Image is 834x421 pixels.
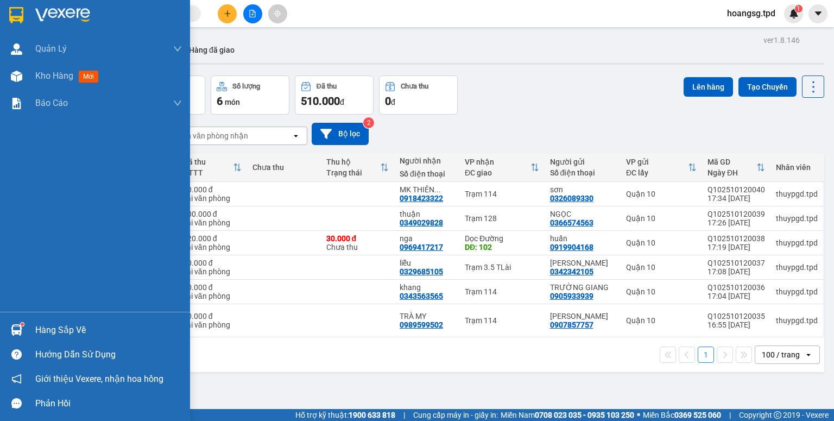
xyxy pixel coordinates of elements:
[35,42,67,55] span: Quản Lý
[813,9,823,18] span: caret-down
[349,411,395,419] strong: 1900 633 818
[707,243,765,252] div: 17:19 [DATE]
[797,5,800,12] span: 1
[465,287,539,296] div: Trạm 114
[776,163,818,172] div: Nhân viên
[707,283,765,292] div: Q102510120036
[183,283,242,292] div: 40.000 đ
[413,409,498,421] span: Cung cấp máy in - giấy in:
[707,168,756,177] div: Ngày ĐH
[400,218,443,227] div: 0349029828
[183,194,242,203] div: Tại văn phòng
[400,185,454,194] div: MK THIÊN QUANG (CÔ MẬN)
[707,218,765,227] div: 17:26 [DATE]
[626,263,697,272] div: Quận 10
[789,9,799,18] img: icon-new-feature
[550,234,615,243] div: huấn
[550,158,615,166] div: Người gửi
[11,349,22,360] span: question-circle
[225,98,240,106] span: món
[550,210,615,218] div: NGỌC
[776,214,818,223] div: thuypgd.tpd
[295,409,395,421] span: Hỗ trợ kỹ thuật:
[379,76,458,115] button: Chưa thu0đ
[808,4,827,23] button: caret-down
[321,153,394,182] th: Toggle SortBy
[465,263,539,272] div: Trạm 3.5 TLài
[183,168,233,177] div: HTTT
[400,312,454,321] div: TRÀ MY
[707,321,765,329] div: 16:55 [DATE]
[11,374,22,384] span: notification
[35,395,182,412] div: Phản hồi
[637,413,640,417] span: ⚪️
[312,123,369,145] button: Bộ lọc
[626,158,688,166] div: VP gửi
[707,312,765,321] div: Q102510120035
[465,234,539,243] div: Dọc Đường
[11,398,22,409] span: message
[183,292,242,300] div: Tại văn phòng
[400,292,443,300] div: 0343563565
[465,168,530,177] div: ĐC giao
[11,71,22,82] img: warehouse-icon
[400,259,454,267] div: liễu
[804,350,813,359] svg: open
[550,283,615,292] div: TRƯỜNG GIANG
[35,322,182,338] div: Hàng sắp về
[621,153,702,182] th: Toggle SortBy
[643,409,721,421] span: Miền Bắc
[776,287,818,296] div: thuypgd.tpd
[183,158,233,166] div: Đã thu
[465,190,539,198] div: Trạm 114
[707,234,765,243] div: Q102510120038
[11,324,22,336] img: warehouse-icon
[21,323,24,326] sup: 1
[35,71,73,81] span: Kho hàng
[173,130,248,141] div: Chọn văn phòng nhận
[173,45,182,53] span: down
[326,234,389,252] div: Chưa thu
[707,194,765,203] div: 17:34 [DATE]
[707,259,765,267] div: Q102510120037
[35,372,163,386] span: Giới thiệu Vexere, nhận hoa hồng
[684,77,733,97] button: Lên hàng
[550,168,615,177] div: Số điện thoại
[718,7,784,20] span: hoangsg.tpd
[626,168,688,177] div: ĐC lấy
[702,153,770,182] th: Toggle SortBy
[550,321,593,329] div: 0907857757
[707,210,765,218] div: Q102510120039
[795,5,803,12] sup: 1
[400,321,443,329] div: 0989599502
[459,153,545,182] th: Toggle SortBy
[400,283,454,292] div: khang
[550,292,593,300] div: 0905933939
[550,267,593,276] div: 0342342105
[326,234,389,243] div: 30.000 đ
[626,287,697,296] div: Quận 10
[232,83,260,90] div: Số lượng
[252,163,315,172] div: Chưa thu
[400,267,443,276] div: 0329685105
[400,243,443,252] div: 0969417217
[550,312,615,321] div: NGUYỄN THỊ TUYẾT ANH
[274,10,281,17] span: aim
[550,194,593,203] div: 0326089330
[295,76,374,115] button: Đã thu510.000đ
[707,158,756,166] div: Mã GD
[183,185,242,194] div: 60.000 đ
[217,95,223,108] span: 6
[707,267,765,276] div: 17:08 [DATE]
[400,194,443,203] div: 0918423322
[465,316,539,325] div: Trạm 114
[707,185,765,194] div: Q102510120040
[292,131,300,140] svg: open
[403,409,405,421] span: |
[35,96,68,110] span: Báo cáo
[550,218,593,227] div: 0366574563
[776,238,818,247] div: thuypgd.tpd
[183,259,242,267] div: 40.000 đ
[340,98,344,106] span: đ
[550,259,615,267] div: phạm đức dương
